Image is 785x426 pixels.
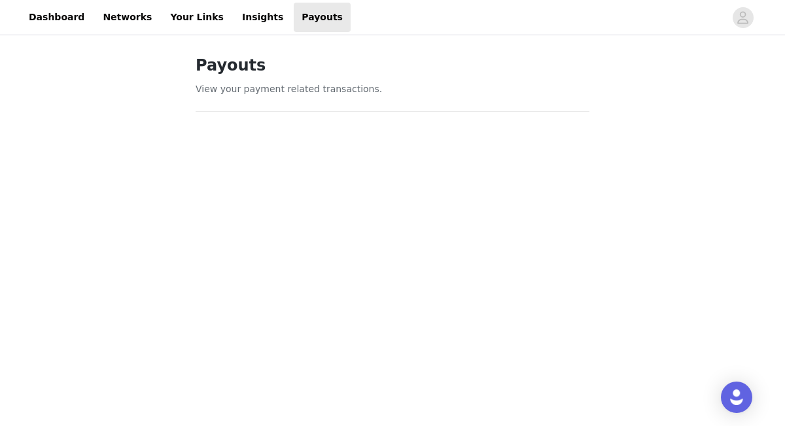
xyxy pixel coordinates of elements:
a: Your Links [162,3,232,32]
a: Payouts [294,3,351,32]
h1: Payouts [196,54,589,77]
a: Networks [95,3,160,32]
div: avatar [737,7,749,28]
a: Dashboard [21,3,92,32]
p: View your payment related transactions. [196,82,589,96]
a: Insights [234,3,291,32]
div: Open Intercom Messenger [721,382,752,413]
